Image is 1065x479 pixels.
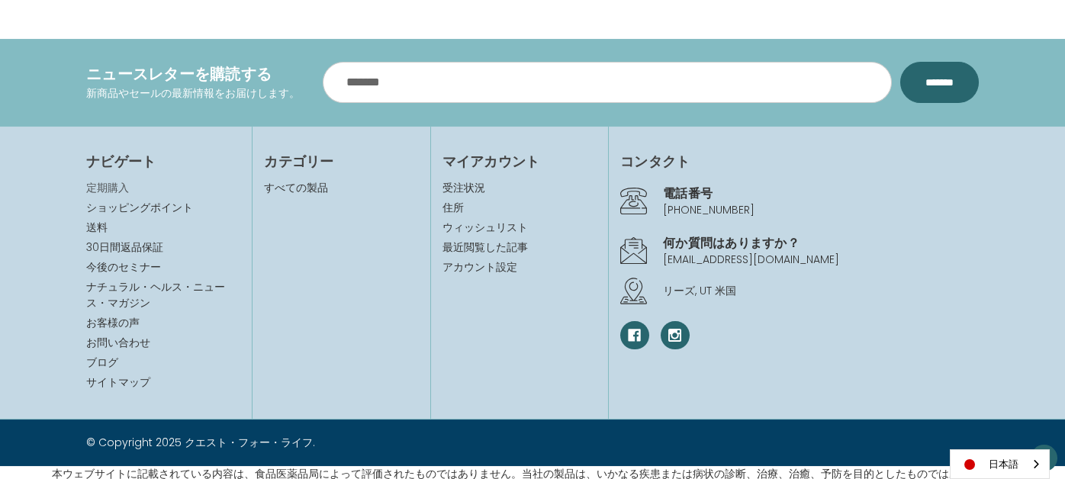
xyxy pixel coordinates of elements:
[86,151,240,172] h4: ナビゲート
[86,375,150,390] a: サイトマップ
[264,151,418,172] h4: カテゴリー
[264,180,328,195] a: すべての製品
[442,200,597,216] a: 住所
[86,259,161,275] a: 今後のセミナー
[442,180,597,196] a: 受注状況
[442,259,597,275] a: アカウント設定
[86,85,300,101] p: 新商品やセールの最新情報をお届けします。
[663,252,839,267] a: [EMAIL_ADDRESS][DOMAIN_NAME]
[86,279,225,310] a: ナチュラル・ヘルス・ニュース・マガジン
[950,449,1050,479] div: Language
[620,151,979,172] h4: コンタクト
[442,239,597,256] a: 最近閲覧した記事
[86,435,521,451] p: © Copyright 2025 クエスト・フォー・ライフ.
[663,184,979,202] h4: 電話番号
[86,335,150,350] a: お問い合わせ
[950,449,1050,479] aside: Language selected: 日本語
[663,202,755,217] a: [PHONE_NUMBER]
[442,151,597,172] h4: マイアカウント
[86,220,108,235] a: 送料
[86,63,300,85] h4: ニュースレターを購読する
[663,283,979,299] p: リーズ, UT 米国
[663,233,979,252] h4: 何か質問はありますか？
[951,450,1049,478] a: 日本語
[86,180,129,195] a: 定期購入
[86,200,193,215] a: ショッピングポイント
[86,239,163,255] a: 30日間返品保証
[442,220,597,236] a: ウィッシュリスト
[86,315,140,330] a: お客様の声
[86,355,118,370] a: ブログ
